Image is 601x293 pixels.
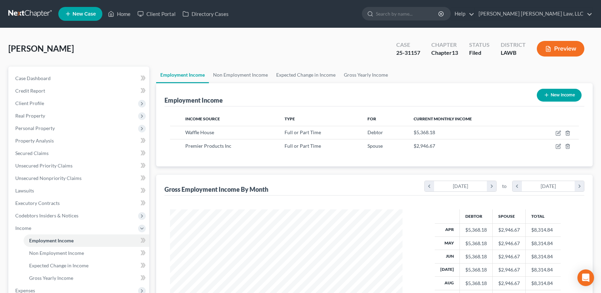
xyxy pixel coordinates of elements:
[10,172,149,184] a: Unsecured Nonpriority Claims
[185,143,231,149] span: Premier Products Inc
[414,116,472,121] span: Current Monthly Income
[24,259,149,272] a: Expected Change in Income
[367,116,376,121] span: For
[29,275,73,281] span: Gross Yearly Income
[452,49,458,56] span: 13
[15,225,31,231] span: Income
[15,88,45,94] span: Credit Report
[272,67,340,83] a: Expected Change in Income
[396,41,420,49] div: Case
[525,209,561,223] th: Total
[285,129,321,135] span: Full or Part Time
[15,125,55,131] span: Personal Property
[469,49,490,57] div: Filed
[414,129,435,135] span: $5,368.18
[179,8,232,20] a: Directory Cases
[498,266,520,273] div: $2,946.67
[15,150,49,156] span: Secured Claims
[431,41,458,49] div: Chapter
[501,41,526,49] div: District
[10,160,149,172] a: Unsecured Priority Claims
[164,96,223,104] div: Employment Income
[498,226,520,233] div: $2,946.67
[431,49,458,57] div: Chapter
[435,277,460,290] th: Aug
[185,129,214,135] span: Waffle House
[537,41,584,57] button: Preview
[475,8,592,20] a: [PERSON_NAME] [PERSON_NAME] Law, LLC
[502,183,507,190] span: to
[435,250,460,263] th: Jun
[15,188,34,193] span: Lawsuits
[492,209,525,223] th: Spouse
[15,213,78,218] span: Codebtors Insiders & Notices
[73,11,96,17] span: New Case
[24,234,149,247] a: Employment Income
[525,277,561,290] td: $8,314.84
[209,67,272,83] a: Non Employment Income
[435,236,460,250] th: May
[525,223,561,236] td: $8,314.84
[376,7,439,20] input: Search by name...
[10,85,149,97] a: Credit Report
[8,43,74,53] span: [PERSON_NAME]
[10,135,149,147] a: Property Analysis
[29,262,88,268] span: Expected Change in Income
[10,184,149,197] a: Lawsuits
[367,143,383,149] span: Spouse
[29,238,74,243] span: Employment Income
[525,250,561,263] td: $8,314.84
[285,143,321,149] span: Full or Part Time
[459,209,492,223] th: Debtor
[396,49,420,57] div: 25-31157
[469,41,490,49] div: Status
[498,280,520,287] div: $2,946.67
[104,8,134,20] a: Home
[434,181,487,191] div: [DATE]
[185,116,220,121] span: Income Source
[10,197,149,209] a: Executory Contracts
[414,143,435,149] span: $2,946.67
[498,240,520,247] div: $2,946.67
[575,181,584,191] i: chevron_right
[15,113,45,119] span: Real Property
[10,147,149,160] a: Secured Claims
[525,263,561,276] td: $8,314.84
[29,250,84,256] span: Non Employment Income
[522,181,575,191] div: [DATE]
[487,181,496,191] i: chevron_right
[465,240,487,247] div: $5,368.18
[513,181,522,191] i: chevron_left
[15,175,82,181] span: Unsecured Nonpriority Claims
[15,163,73,169] span: Unsecured Priority Claims
[465,253,487,260] div: $5,368.18
[498,253,520,260] div: $2,946.67
[465,266,487,273] div: $5,368.18
[465,280,487,287] div: $5,368.18
[164,185,268,193] div: Gross Employment Income By Month
[24,247,149,259] a: Non Employment Income
[367,129,383,135] span: Debtor
[465,226,487,233] div: $5,368.18
[134,8,179,20] a: Client Portal
[156,67,209,83] a: Employment Income
[425,181,434,191] i: chevron_left
[577,269,594,286] div: Open Intercom Messenger
[15,75,51,81] span: Case Dashboard
[15,100,44,106] span: Client Profile
[340,67,392,83] a: Gross Yearly Income
[501,49,526,57] div: LAWB
[10,72,149,85] a: Case Dashboard
[285,116,295,121] span: Type
[24,272,149,284] a: Gross Yearly Income
[537,89,582,102] button: New Income
[15,200,60,206] span: Executory Contracts
[435,223,460,236] th: Apr
[435,263,460,276] th: [DATE]
[525,236,561,250] td: $8,314.84
[451,8,474,20] a: Help
[15,138,54,144] span: Property Analysis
